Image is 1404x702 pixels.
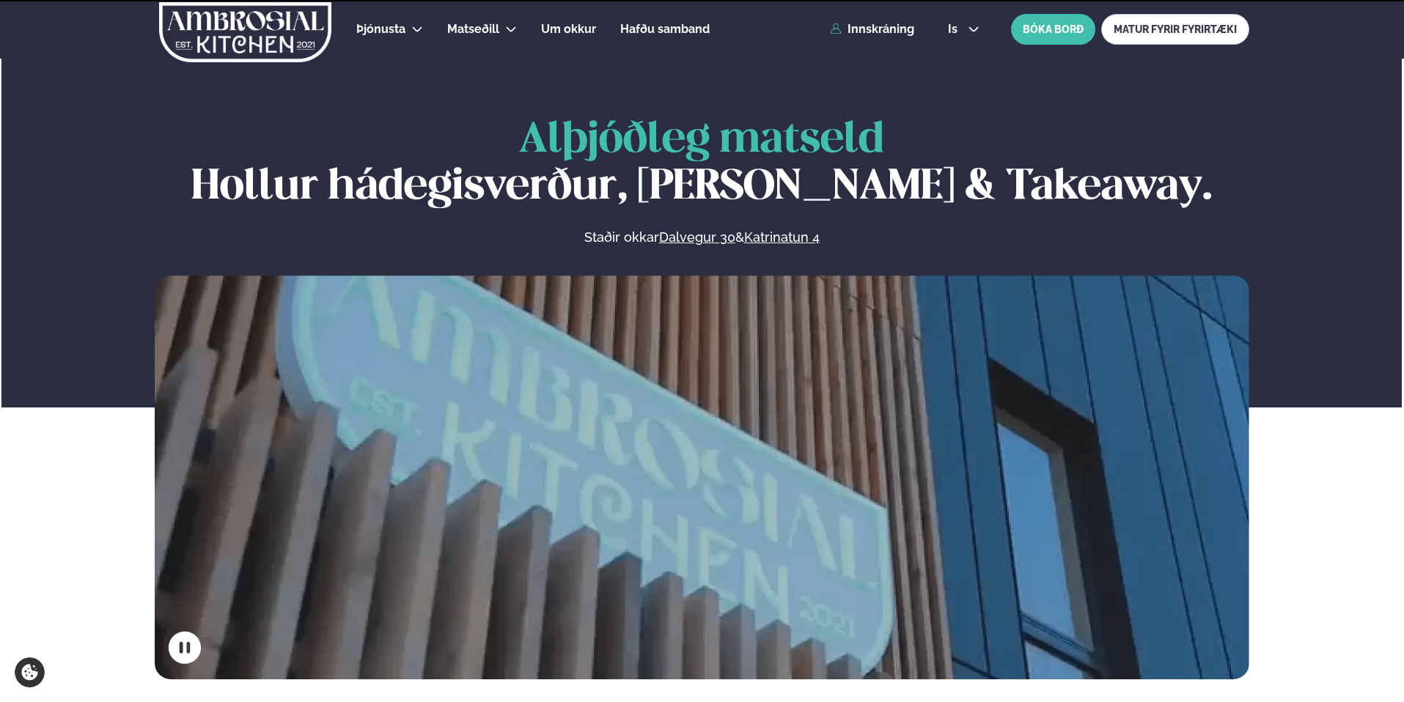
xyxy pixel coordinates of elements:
[936,23,991,35] button: is
[356,21,405,38] a: Þjónusta
[447,21,499,38] a: Matseðill
[15,657,45,687] a: Cookie settings
[447,22,499,36] span: Matseðill
[1011,14,1095,45] button: BÓKA BORÐ
[424,229,979,246] p: Staðir okkar &
[620,22,710,36] span: Hafðu samband
[155,117,1249,211] h1: Hollur hádegisverður, [PERSON_NAME] & Takeaway.
[541,22,596,36] span: Um okkur
[519,120,884,160] span: Alþjóðleg matseld
[356,22,405,36] span: Þjónusta
[744,229,820,246] a: Katrinatun 4
[1101,14,1249,45] a: MATUR FYRIR FYRIRTÆKI
[541,21,596,38] a: Um okkur
[948,23,962,35] span: is
[158,2,333,62] img: logo
[830,23,914,36] a: Innskráning
[620,21,710,38] a: Hafðu samband
[659,229,735,246] a: Dalvegur 30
